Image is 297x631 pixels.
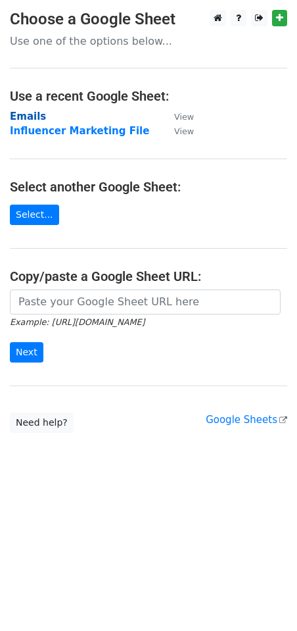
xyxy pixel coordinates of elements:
a: Google Sheets [206,414,287,426]
input: Paste your Google Sheet URL here [10,290,281,315]
h3: Choose a Google Sheet [10,10,287,29]
a: Emails [10,111,46,122]
p: Use one of the options below... [10,34,287,48]
h4: Select another Google Sheet: [10,179,287,195]
h4: Use a recent Google Sheet: [10,88,287,104]
small: View [174,126,194,136]
a: View [161,125,194,137]
small: Example: [URL][DOMAIN_NAME] [10,317,145,327]
h4: Copy/paste a Google Sheet URL: [10,268,287,284]
input: Next [10,342,43,363]
small: View [174,112,194,122]
a: Need help? [10,413,74,433]
a: Influencer Marketing File [10,125,149,137]
a: View [161,111,194,122]
a: Select... [10,205,59,225]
